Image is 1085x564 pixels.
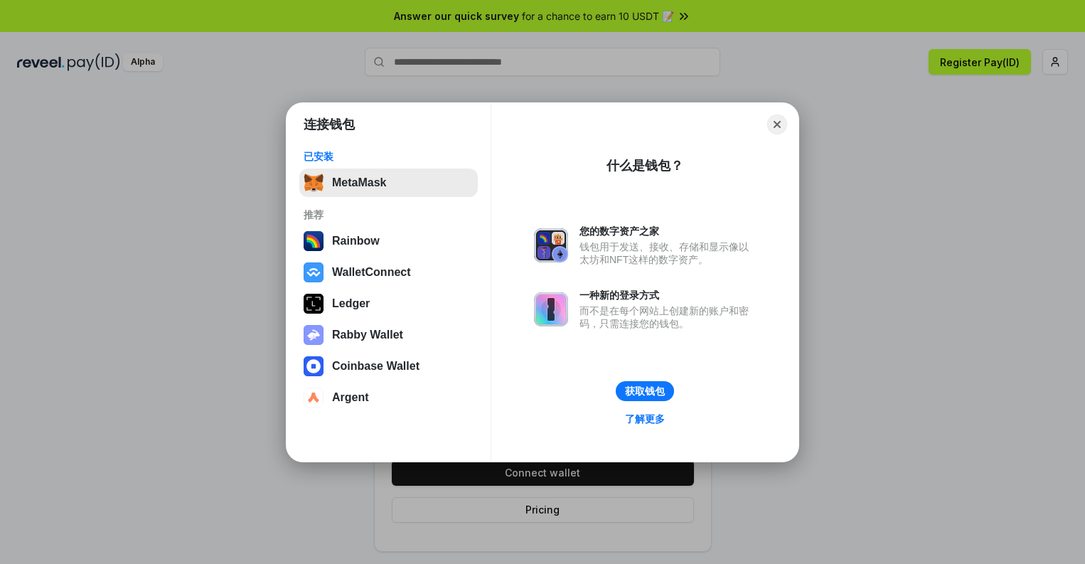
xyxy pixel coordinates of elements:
button: 获取钱包 [616,381,674,401]
div: Ledger [332,297,370,310]
button: Rabby Wallet [299,321,478,349]
img: svg+xml,%3Csvg%20fill%3D%22none%22%20height%3D%2233%22%20viewBox%3D%220%200%2035%2033%22%20width%... [304,173,324,193]
div: 什么是钱包？ [606,157,683,174]
button: MetaMask [299,169,478,197]
img: svg+xml,%3Csvg%20width%3D%2228%22%20height%3D%2228%22%20viewBox%3D%220%200%2028%2028%22%20fill%3D... [304,356,324,376]
div: 一种新的登录方式 [579,289,756,302]
img: svg+xml,%3Csvg%20width%3D%22120%22%20height%3D%22120%22%20viewBox%3D%220%200%20120%20120%22%20fil... [304,231,324,251]
button: Close [767,115,787,134]
div: 而不是在每个网站上创建新的账户和密码，只需连接您的钱包。 [579,304,756,330]
img: svg+xml,%3Csvg%20xmlns%3D%22http%3A%2F%2Fwww.w3.org%2F2000%2Fsvg%22%20fill%3D%22none%22%20viewBox... [534,292,568,326]
button: Rainbow [299,227,478,255]
img: svg+xml,%3Csvg%20width%3D%2228%22%20height%3D%2228%22%20viewBox%3D%220%200%2028%2028%22%20fill%3D... [304,388,324,408]
div: 已安装 [304,150,474,163]
div: Rainbow [332,235,380,248]
button: Ledger [299,289,478,318]
div: Coinbase Wallet [332,360,419,373]
button: Argent [299,383,478,412]
button: Coinbase Wallet [299,352,478,381]
div: 钱包用于发送、接收、存储和显示像以太坊和NFT这样的数字资产。 [579,240,756,266]
img: svg+xml,%3Csvg%20xmlns%3D%22http%3A%2F%2Fwww.w3.org%2F2000%2Fsvg%22%20fill%3D%22none%22%20viewBox... [534,228,568,262]
div: Argent [332,391,369,404]
div: Rabby Wallet [332,329,403,341]
img: svg+xml,%3Csvg%20xmlns%3D%22http%3A%2F%2Fwww.w3.org%2F2000%2Fsvg%22%20fill%3D%22none%22%20viewBox... [304,325,324,345]
div: WalletConnect [332,266,411,279]
div: 获取钱包 [625,385,665,398]
div: 了解更多 [625,413,665,425]
div: MetaMask [332,176,386,189]
div: 您的数字资产之家 [579,225,756,238]
button: WalletConnect [299,258,478,287]
img: svg+xml,%3Csvg%20xmlns%3D%22http%3A%2F%2Fwww.w3.org%2F2000%2Fsvg%22%20width%3D%2228%22%20height%3... [304,294,324,314]
img: svg+xml,%3Csvg%20width%3D%2228%22%20height%3D%2228%22%20viewBox%3D%220%200%2028%2028%22%20fill%3D... [304,262,324,282]
a: 了解更多 [616,410,673,428]
h1: 连接钱包 [304,116,355,133]
div: 推荐 [304,208,474,221]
